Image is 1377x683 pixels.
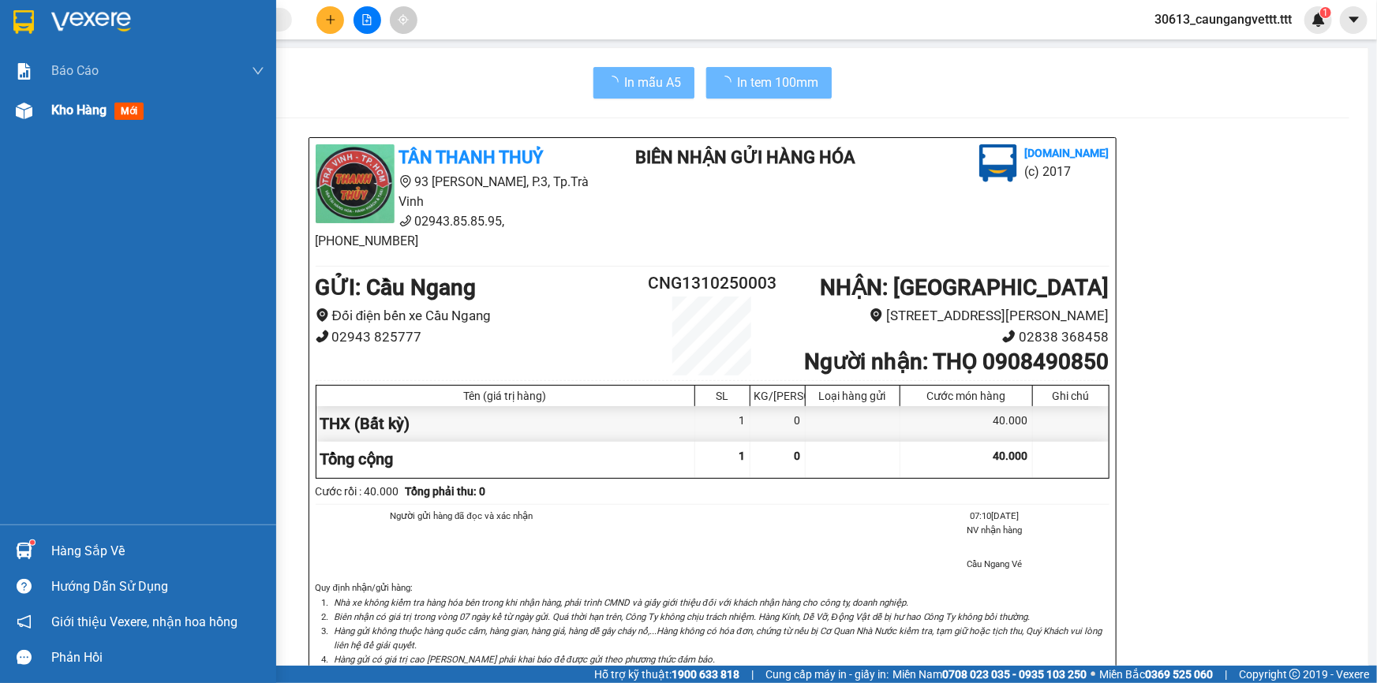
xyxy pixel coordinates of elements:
[335,597,908,608] i: Nhà xe không kiểm tra hàng hóa bên trong khi nhận hàng, phải trình CMND và giấy giới thiệu đối vớ...
[1025,162,1109,181] li: (c) 2017
[1323,7,1328,18] span: 1
[390,6,417,34] button: aim
[625,73,682,92] span: In mẫu A5
[354,6,381,34] button: file-add
[1025,147,1109,159] b: [DOMAIN_NAME]
[13,10,34,34] img: logo-vxr
[316,305,646,327] li: Đối điện bến xe Cầu Ngang
[335,625,1102,651] i: Hàng gửi không thuộc hàng quốc cấm, hàng gian, hàng giả, hàng dễ gây cháy nổ,...Hàng không có hóa...
[316,144,395,223] img: logo.jpg
[594,666,739,683] span: Hỗ trợ kỹ thuật:
[51,103,107,118] span: Kho hàng
[810,390,896,402] div: Loại hàng gửi
[51,61,99,80] span: Báo cáo
[993,450,1028,462] span: 40.000
[406,485,486,498] b: Tổng phải thu: 0
[870,308,883,322] span: environment
[1091,671,1095,677] span: ⚪️
[795,450,801,462] span: 0
[103,13,140,30] span: Nhận:
[1289,669,1300,680] span: copyright
[1340,6,1368,34] button: caret-down
[316,406,695,442] div: THX (Bất kỳ)
[17,579,32,594] span: question-circle
[881,523,1109,537] li: NV nhận hàng
[12,99,94,118] div: 40.000
[114,103,144,120] span: mới
[695,406,750,442] div: 1
[16,103,32,119] img: warehouse-icon
[103,68,263,90] div: 0908490850
[900,406,1033,442] div: 40.000
[17,614,32,629] span: notification
[635,147,855,167] b: BIÊN NHẬN GỬI HÀNG HÓA
[316,330,329,343] span: phone
[16,63,32,80] img: solution-icon
[942,668,1087,681] strong: 0708 023 035 - 0935 103 250
[13,13,92,51] div: Cầu Ngang
[335,654,716,665] i: Hàng gửi có giá trị cao [PERSON_NAME] phải khai báo để được gửi theo phương thức đảm bảo.
[17,650,32,665] span: message
[672,668,739,681] strong: 1900 633 818
[1142,9,1304,29] span: 30613_caungangvettt.ttt
[316,211,609,251] li: 02943.85.85.95, [PHONE_NUMBER]
[13,15,38,32] span: Gửi:
[1320,7,1331,18] sup: 1
[881,509,1109,523] li: 07:10[DATE]
[1312,13,1326,27] img: icon-new-feature
[1099,666,1213,683] span: Miền Bắc
[754,390,801,402] div: KG/[PERSON_NAME]
[398,14,409,25] span: aim
[316,483,399,500] div: Cước rồi : 40.000
[399,215,412,227] span: phone
[738,73,819,92] span: In tem 100mm
[325,14,336,25] span: plus
[719,76,738,88] span: loading
[892,666,1087,683] span: Miền Nam
[399,147,544,167] b: TÂN THANH THUỶ
[804,349,1109,375] b: Người nhận : THỌ 0908490850
[320,450,394,468] span: Tổng cộng
[316,274,477,300] b: GỬI : Cầu Ngang
[646,271,779,297] h2: CNG1310250003
[1002,330,1016,343] span: phone
[103,13,263,49] div: [GEOGRAPHIC_DATA]
[593,67,694,99] button: In mẫu A5
[316,327,646,348] li: 02943 825777
[399,175,412,188] span: environment
[606,76,625,88] span: loading
[778,327,1109,348] li: 02838 368458
[1037,390,1105,402] div: Ghi chú
[347,509,576,523] li: Người gửi hàng đã đọc và xác nhận
[51,575,264,599] div: Hướng dẫn sử dụng
[320,390,690,402] div: Tên (giá trị hàng)
[361,14,372,25] span: file-add
[706,67,832,99] button: In tem 100mm
[820,274,1109,300] b: NHẬN : [GEOGRAPHIC_DATA]
[51,539,264,563] div: Hàng sắp về
[103,49,263,68] div: THỌ
[979,144,1017,182] img: logo.jpg
[316,308,329,322] span: environment
[51,646,264,670] div: Phản hồi
[881,557,1109,571] li: Cầu Ngang Vé
[1347,13,1361,27] span: caret-down
[51,612,238,632] span: Giới thiệu Vexere, nhận hoa hồng
[1145,668,1213,681] strong: 0369 525 060
[904,390,1028,402] div: Cước món hàng
[778,305,1109,327] li: [STREET_ADDRESS][PERSON_NAME]
[1225,666,1227,683] span: |
[316,172,609,211] li: 93 [PERSON_NAME], P.3, Tp.Trà Vinh
[12,101,36,118] span: CR :
[16,543,32,559] img: warehouse-icon
[30,540,35,545] sup: 1
[335,611,1031,622] i: Biên nhận có giá trị trong vòng 07 ngày kể từ ngày gửi. Quá thời hạn trên, Công Ty không chịu trá...
[316,6,344,34] button: plus
[252,65,264,77] span: down
[765,666,889,683] span: Cung cấp máy in - giấy in:
[739,450,746,462] span: 1
[750,406,806,442] div: 0
[751,666,754,683] span: |
[699,390,746,402] div: SL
